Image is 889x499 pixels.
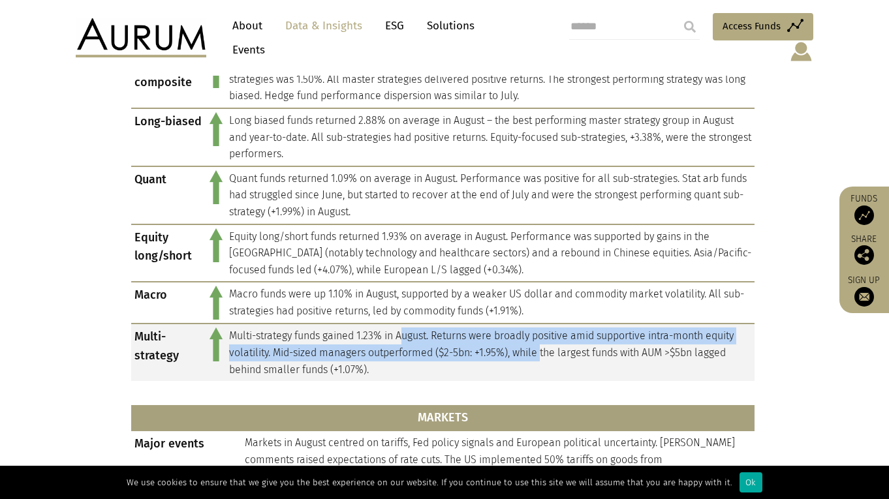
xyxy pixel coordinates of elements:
[226,108,755,166] td: Long biased funds returned 2.88% on average in August – the best performing master strategy group...
[226,14,269,38] a: About
[131,224,206,282] td: Equity long/short
[131,50,206,108] td: Hedge fund composite
[131,324,206,381] td: Multi-strategy
[420,14,481,38] a: Solutions
[226,166,755,224] td: Quant funds returned 1.09% on average in August. Performance was positive for all sub-strategies....
[854,287,874,307] img: Sign up to our newsletter
[854,205,874,225] img: Access Funds
[379,14,411,38] a: ESG
[713,13,813,40] a: Access Funds
[131,166,206,224] td: Quant
[854,245,874,265] img: Share this post
[226,50,755,108] td: Hedge fund performance was positive in August. The average asset-weighted hedge fund net return a...
[226,324,755,381] td: Multi-strategy funds gained 1.23% in August. Returns were broadly positive amid supportive intra-...
[76,18,206,57] img: Aurum
[131,405,755,431] th: MARKETS
[226,282,755,324] td: Macro funds were up 1.10% in August, supported by a weaker US dollar and commodity market volatil...
[846,275,882,307] a: Sign up
[723,18,781,34] span: Access Funds
[279,14,369,38] a: Data & Insights
[740,472,762,492] div: Ok
[846,235,882,265] div: Share
[677,14,703,40] input: Submit
[846,193,882,225] a: Funds
[131,282,206,324] td: Macro
[131,108,206,166] td: Long-biased
[226,38,265,62] a: Events
[226,224,755,282] td: Equity long/short funds returned 1.93% on average in August. Performance was supported by gains i...
[789,40,813,63] img: account-icon.svg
